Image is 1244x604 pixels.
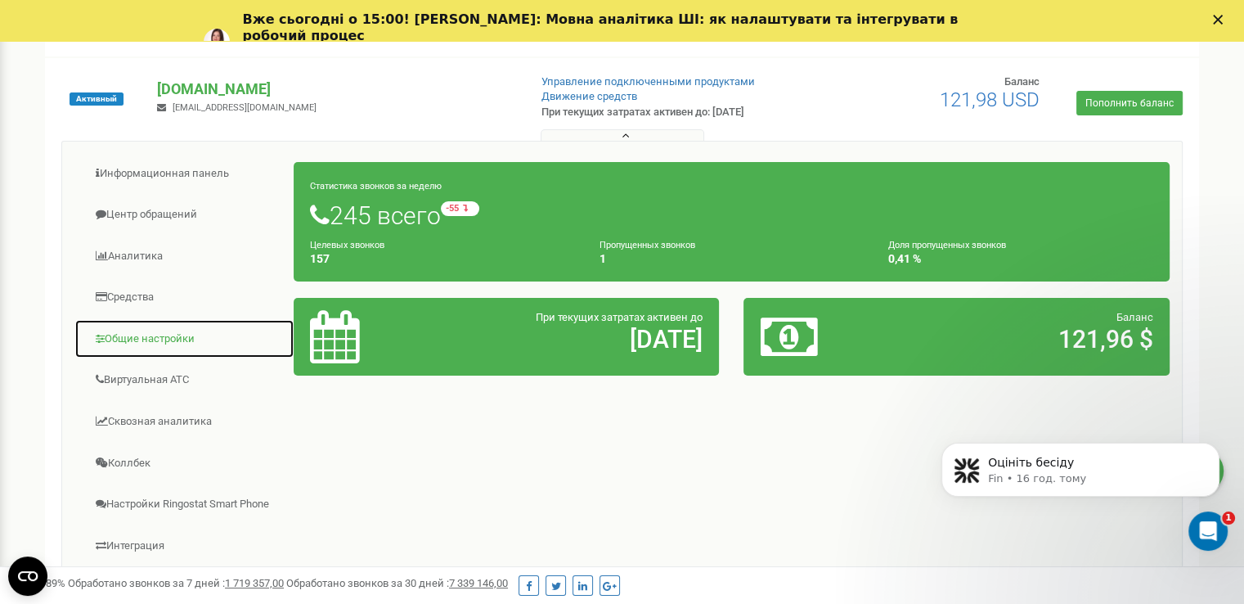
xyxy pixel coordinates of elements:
small: -55 [441,201,479,216]
small: Доля пропущенных звонков [888,240,1006,250]
small: Целевых звонков [310,240,384,250]
h4: 0,41 % [888,253,1153,265]
a: Интеграция [74,526,294,566]
span: [EMAIL_ADDRESS][DOMAIN_NAME] [173,102,317,113]
a: Движение средств [541,90,637,102]
button: Open CMP widget [8,557,47,596]
span: Баланс [1004,75,1040,88]
a: Информационная панель [74,154,294,194]
span: Обработано звонков за 30 дней : [286,577,508,589]
span: Активный [70,92,124,106]
span: 1 [1222,512,1235,525]
a: Центр обращений [74,195,294,235]
a: Общие настройки [74,319,294,359]
small: Статистика звонков за неделю [310,181,442,192]
span: Баланс [1116,311,1153,323]
a: Средства [74,277,294,318]
a: Пополнить баланс [1076,91,1183,115]
span: 121,98 USD [940,88,1040,111]
a: Сквозная аналитика [74,402,294,442]
a: Управление подключенными продуктами [541,75,755,88]
p: [DOMAIN_NAME] [157,79,514,100]
h2: 121,96 $ [900,326,1153,353]
u: 7 339 146,00 [449,577,508,589]
span: Обработано звонков за 7 дней : [68,577,284,589]
img: Profile image for Yuliia [204,29,230,55]
iframe: Intercom notifications повідомлення [917,408,1244,560]
h4: 1 [600,253,865,265]
iframe: Intercom live chat [1188,512,1228,551]
a: Настройки Ringostat Smart Phone [74,485,294,525]
h1: 245 всего [310,201,1153,229]
u: 1 719 357,00 [225,577,284,589]
div: Закрити [1213,15,1229,25]
b: Вже сьогодні о 15:00! [PERSON_NAME]: Мовна аналітика ШІ: як налаштувати та інтегрувати в робочий ... [243,11,959,43]
p: При текущих затратах активен до: [DATE] [541,105,803,120]
small: Пропущенных звонков [600,240,695,250]
a: Аналитика [74,237,294,277]
h2: [DATE] [449,326,703,353]
a: Коллбек [74,444,294,484]
h4: 157 [310,253,575,265]
a: Виртуальная АТС [74,360,294,400]
span: При текущих затратах активен до [536,311,703,323]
